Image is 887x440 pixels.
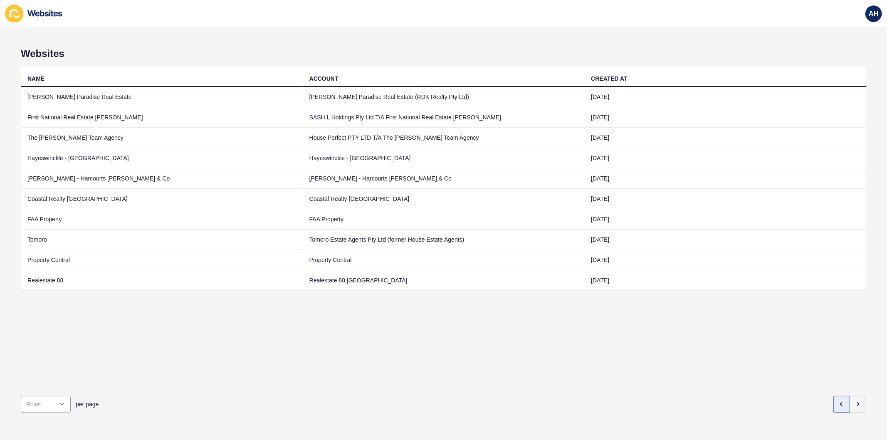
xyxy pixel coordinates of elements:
div: open menu [21,396,71,413]
span: per page [76,400,99,408]
div: NAME [27,74,44,83]
td: [DATE] [584,250,866,270]
div: CREATED AT [591,74,628,83]
div: ACCOUNT [309,74,338,83]
td: FAA Property [21,209,303,230]
td: [PERSON_NAME] Paradise Real Estate [21,87,303,107]
td: [DATE] [584,128,866,148]
td: Realestate 88 [21,270,303,291]
td: FAA Property [303,209,585,230]
td: House Perfect PTY LTD T/A The [PERSON_NAME] Team Agency [303,128,585,148]
td: Coastal Realty [GEOGRAPHIC_DATA] [21,189,303,209]
td: [DATE] [584,148,866,168]
td: The [PERSON_NAME] Team Agency [21,128,303,148]
td: [PERSON_NAME] Paradise Real Estate (RDK Realty Pty Ltd) [303,87,585,107]
td: Coastal Realty [GEOGRAPHIC_DATA] [303,189,585,209]
td: [DATE] [584,209,866,230]
td: SASH L Holdings Pty Ltd T/A First National Real Estate [PERSON_NAME] [303,107,585,128]
td: First National Real Estate [PERSON_NAME] [21,107,303,128]
td: [DATE] [584,107,866,128]
td: [PERSON_NAME] - Harcourts [PERSON_NAME] & Co [303,168,585,189]
td: [DATE] [584,230,866,250]
td: Tomoro Estate Agents Pty Ltd (former House Estate Agents) [303,230,585,250]
td: Hayeswinckle - [GEOGRAPHIC_DATA] [21,148,303,168]
td: Realestate 88 [GEOGRAPHIC_DATA] [303,270,585,291]
td: [PERSON_NAME] - Harcourts [PERSON_NAME] & Co [21,168,303,189]
td: Tomoro [21,230,303,250]
td: Property Central [303,250,585,270]
td: [DATE] [584,189,866,209]
td: [DATE] [584,270,866,291]
td: Property Central [21,250,303,270]
td: [DATE] [584,87,866,107]
td: Hayeswinckle - [GEOGRAPHIC_DATA] [303,148,585,168]
td: [DATE] [584,168,866,189]
span: AH [869,10,878,18]
h1: Websites [21,48,866,59]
